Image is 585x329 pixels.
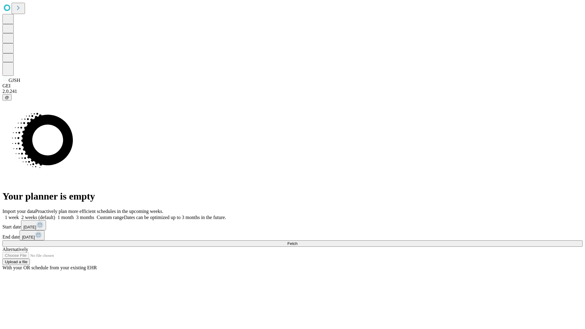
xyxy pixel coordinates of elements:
div: GEI [2,83,583,89]
div: Start date [2,220,583,230]
span: Fetch [287,241,297,246]
span: Proactively plan more efficient schedules in the upcoming weeks. [35,209,163,214]
button: [DATE] [19,230,44,240]
span: [DATE] [22,235,35,239]
button: Fetch [2,240,583,247]
span: [DATE] [23,225,36,229]
button: Upload a file [2,259,30,265]
span: Alternatively [2,247,28,252]
span: With your OR schedule from your existing EHR [2,265,97,270]
button: [DATE] [21,220,46,230]
span: Import your data [2,209,35,214]
span: GJSH [9,78,20,83]
span: 2 weeks (default) [21,215,55,220]
div: 2.0.241 [2,89,583,94]
span: Custom range [97,215,124,220]
h1: Your planner is empty [2,191,583,202]
span: @ [5,95,9,100]
div: End date [2,230,583,240]
span: 3 months [76,215,94,220]
span: 1 month [58,215,74,220]
button: @ [2,94,12,101]
span: 1 week [5,215,19,220]
span: Dates can be optimized up to 3 months in the future. [124,215,226,220]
